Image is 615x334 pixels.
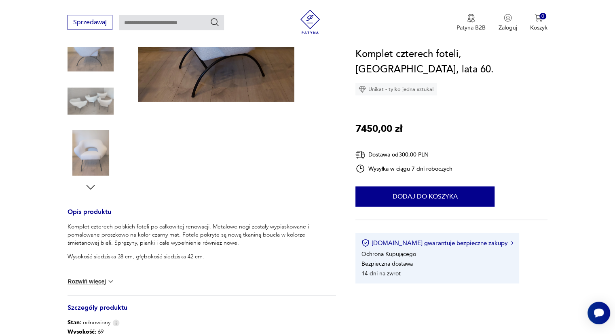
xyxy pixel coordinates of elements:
[68,223,336,247] p: Komplet czterech polskich foteli po całkowitej renowacji. Metalowe nogi zostały wypiaskowane i po...
[68,305,336,319] h3: Szczegóły produktu
[68,209,336,223] h3: Opis produktu
[359,86,366,93] img: Ikona diamentu
[361,260,413,268] li: Bezpieczna dostawa
[210,17,220,27] button: Szukaj
[355,186,495,207] button: Dodaj do koszyka
[68,319,110,327] span: odnowiony
[361,270,401,277] li: 14 dni na zwrot
[68,277,114,285] button: Rozwiń więcej
[588,302,610,324] iframe: Smartsupp widget button
[68,253,336,261] p: Wysokość siedziska 38 cm, głębokość siedziska 42 cm.
[355,83,437,95] div: Unikat - tylko jedna sztuka!
[107,277,115,285] img: chevron down
[511,241,514,245] img: Ikona strzałki w prawo
[68,130,114,176] img: Zdjęcie produktu Komplet czterech foteli, Polska, lata 60.
[355,121,402,137] p: 7450,00 zł
[539,13,546,20] div: 0
[361,239,370,247] img: Ikona certyfikatu
[499,14,517,32] button: Zaloguj
[456,14,486,32] a: Ikona medaluPatyna B2B
[68,27,114,73] img: Zdjęcie produktu Komplet czterech foteli, Polska, lata 60.
[355,150,452,160] div: Dostawa od 300,00 PLN
[112,319,120,326] img: Info icon
[355,47,547,77] h1: Komplet czterech foteli, [GEOGRAPHIC_DATA], lata 60.
[68,20,112,26] a: Sprzedawaj
[298,10,322,34] img: Patyna - sklep z meblami i dekoracjami vintage
[355,150,365,160] img: Ikona dostawy
[535,14,543,22] img: Ikona koszyka
[467,14,475,23] img: Ikona medalu
[68,319,81,326] b: Stan:
[456,24,486,32] p: Patyna B2B
[361,239,513,247] button: [DOMAIN_NAME] gwarantuje bezpieczne zakupy
[456,14,486,32] button: Patyna B2B
[355,164,452,173] div: Wysyłka w ciągu 7 dni roboczych
[68,15,112,30] button: Sprzedawaj
[530,24,547,32] p: Koszyk
[504,14,512,22] img: Ikonka użytkownika
[499,24,517,32] p: Zaloguj
[361,250,416,258] li: Ochrona Kupującego
[68,78,114,124] img: Zdjęcie produktu Komplet czterech foteli, Polska, lata 60.
[530,14,547,32] button: 0Koszyk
